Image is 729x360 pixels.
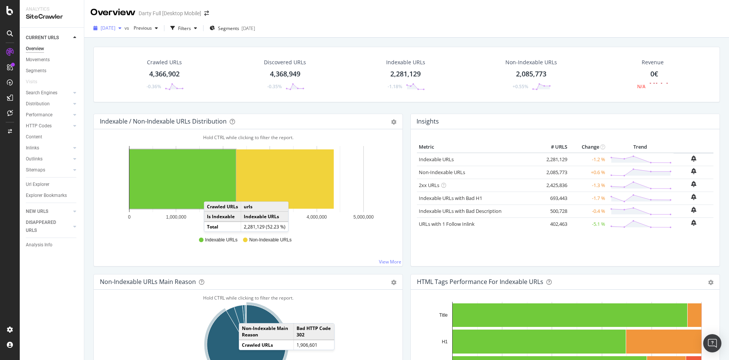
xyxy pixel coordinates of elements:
div: bell-plus [691,220,696,226]
td: Total [204,222,241,232]
a: Search Engines [26,89,71,97]
a: HTTP Codes [26,122,71,130]
td: 500,728 [539,205,569,217]
td: -5.1 % [569,217,607,230]
th: Metric [417,141,539,153]
div: Explorer Bookmarks [26,192,67,200]
div: Darty Full [Desktop Mobile] [139,10,201,17]
span: Previous [131,25,152,31]
span: Non-Indexable URLs [249,237,291,243]
div: +0.55% [513,83,528,90]
a: Performance [26,111,71,119]
td: -1.7 % [569,192,607,205]
div: bell-plus [691,168,696,174]
img: tab_domain_overview_orange.svg [32,44,38,50]
td: Is Indexable [204,212,241,222]
div: Segments [26,67,46,75]
a: Non-Indexable URLs [419,169,465,176]
img: tab_keywords_by_traffic_grey.svg [87,44,93,50]
div: Movements [26,56,50,64]
td: 402,463 [539,217,569,230]
div: Url Explorer [26,181,49,189]
div: v 4.0.25 [21,12,37,18]
div: 4,366,902 [149,69,180,79]
td: Non-Indexable Main Reason [239,324,293,340]
td: Indexable URLs [241,212,289,222]
a: NEW URLS [26,208,71,216]
a: Explorer Bookmarks [26,192,79,200]
div: Mots-clés [96,45,115,50]
a: View More [379,259,401,265]
div: Filters [178,25,191,32]
svg: A chart. [100,141,393,230]
a: Outlinks [26,155,71,163]
td: 2,281,129 (52.23 %) [241,222,289,232]
div: 2,085,773 [516,69,546,79]
div: gear [391,119,396,125]
div: -1.18% [388,83,402,90]
div: Outlinks [26,155,43,163]
td: 2,425,836 [539,179,569,192]
td: 693,443 [539,192,569,205]
img: logo_orange.svg [12,12,18,18]
div: bell-plus [691,194,696,200]
a: 2xx URLs [419,182,439,189]
div: Content [26,133,42,141]
text: 1,000,000 [166,214,186,220]
div: NEW URLS [26,208,48,216]
a: Movements [26,56,79,64]
div: gear [391,280,396,285]
div: Analytics [26,6,78,13]
th: # URLS [539,141,569,153]
div: Performance [26,111,52,119]
div: HTTP Codes [26,122,52,130]
a: Indexable URLs [419,156,454,163]
div: Search Engines [26,89,57,97]
a: Overview [26,45,79,53]
div: bell-plus [691,207,696,213]
span: Revenue [642,59,664,66]
div: bell-plus [691,181,696,187]
span: 2025 Aug. 31st [101,25,115,31]
a: Segments [26,67,79,75]
text: Title [439,312,448,318]
div: Open Intercom Messenger [703,334,721,352]
a: Distribution [26,100,71,108]
div: 2,281,129 [390,69,421,79]
a: Content [26,133,79,141]
div: Domaine: [DOMAIN_NAME] [20,20,86,26]
text: 4,000,000 [306,214,327,220]
div: Analysis Info [26,241,52,249]
div: Inlinks [26,144,39,152]
div: Sitemaps [26,166,45,174]
td: +0.6 % [569,166,607,179]
button: Segments[DATE] [207,22,258,34]
td: urls [241,202,289,212]
div: Indexable URLs [386,59,425,66]
a: Visits [26,78,45,86]
div: Crawled URLs [147,59,182,66]
td: -1.3 % [569,179,607,192]
a: Url Explorer [26,181,79,189]
div: [DATE] [241,25,255,32]
button: Previous [131,22,161,34]
div: -0.35% [267,83,282,90]
div: SiteCrawler [26,13,78,21]
button: Filters [167,22,200,34]
a: CURRENT URLS [26,34,71,42]
div: -0.36% [147,83,161,90]
span: Segments [218,25,239,32]
th: Change [569,141,607,153]
div: DISAPPEARED URLS [26,219,64,235]
td: 1,906,601 [293,340,334,350]
a: Inlinks [26,144,71,152]
div: Non-Indexable URLs [505,59,557,66]
a: Indexable URLs with Bad H1 [419,195,482,201]
a: Analysis Info [26,241,79,249]
span: Indexable URLs [205,237,237,243]
h4: Insights [417,116,439,127]
text: 5,000,000 [353,214,374,220]
td: 2,085,773 [539,166,569,179]
div: Discovered URLs [264,59,306,66]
